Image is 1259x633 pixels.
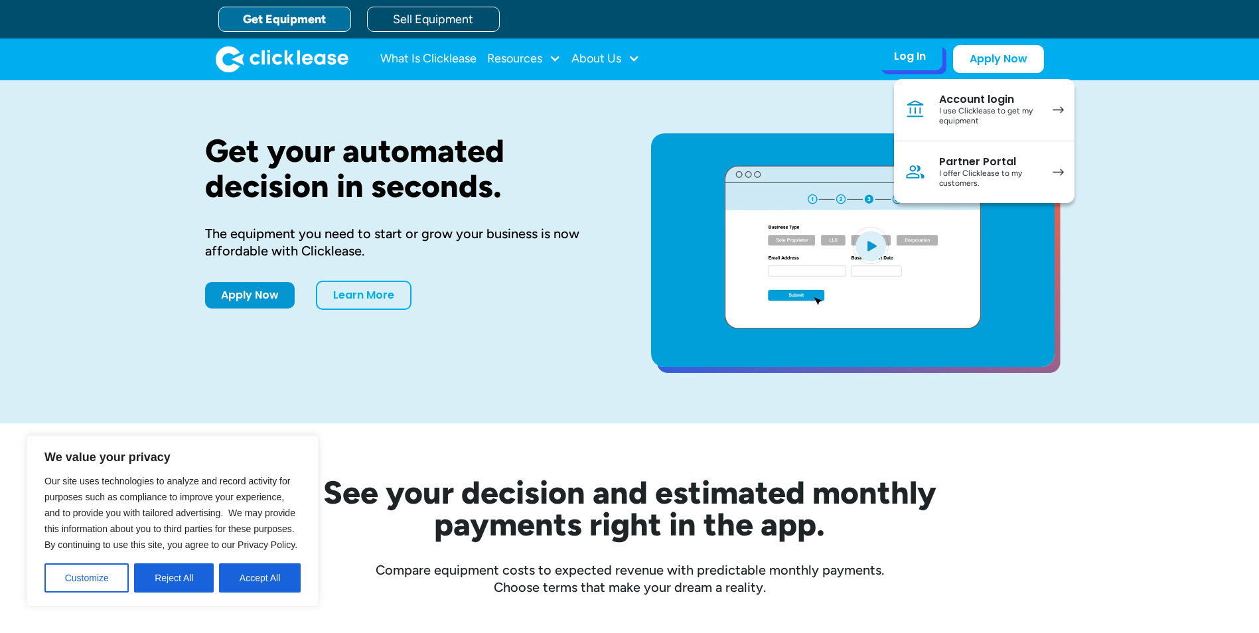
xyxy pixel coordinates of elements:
div: Resources [487,46,561,72]
h2: See your decision and estimated monthly payments right in the app. [258,476,1001,540]
span: Our site uses technologies to analyze and record activity for purposes such as compliance to impr... [44,476,297,550]
div: We value your privacy [27,435,319,606]
p: We value your privacy [44,449,301,465]
div: I offer Clicklease to my customers. [939,169,1039,189]
div: Log In [894,50,926,63]
button: Customize [44,563,129,593]
div: Account login [939,93,1039,106]
a: Account loginI use Clicklease to get my equipment [894,79,1074,141]
button: Reject All [134,563,214,593]
a: Partner PortalI offer Clicklease to my customers. [894,141,1074,203]
a: Apply Now [953,45,1044,73]
div: I use Clicklease to get my equipment [939,106,1039,127]
img: arrow [1053,169,1064,176]
div: The equipment you need to start or grow your business is now affordable with Clicklease. [205,225,609,259]
a: What Is Clicklease [380,46,477,72]
img: Clicklease logo [216,46,348,72]
img: arrow [1053,106,1064,113]
img: Bank icon [905,99,926,120]
div: Compare equipment costs to expected revenue with predictable monthly payments. Choose terms that ... [205,561,1055,596]
a: Apply Now [205,282,295,309]
div: About Us [571,46,640,72]
a: open lightbox [651,133,1055,367]
img: Person icon [905,161,926,182]
a: Sell Equipment [367,7,500,32]
a: Get Equipment [218,7,351,32]
a: home [216,46,348,72]
button: Accept All [219,563,301,593]
img: Blue play button logo on a light blue circular background [853,227,889,264]
div: Partner Portal [939,155,1039,169]
a: Learn More [316,281,411,310]
nav: Log In [894,79,1074,203]
h1: Get your automated decision in seconds. [205,133,609,204]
